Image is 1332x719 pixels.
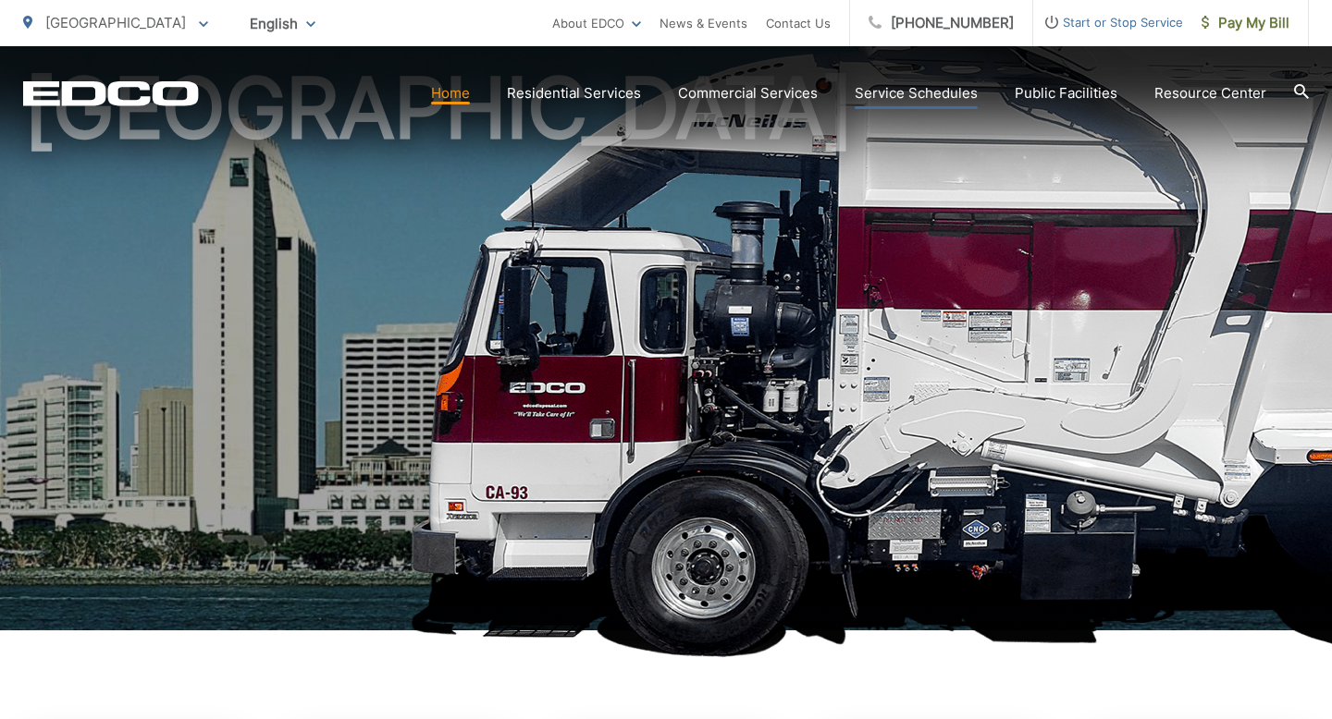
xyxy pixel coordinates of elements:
a: Home [431,82,470,104]
a: Commercial Services [678,82,818,104]
h1: [GEOGRAPHIC_DATA] [23,62,1309,647]
a: Resource Center [1154,82,1266,104]
a: Service Schedules [855,82,978,104]
span: Pay My Bill [1202,12,1289,34]
a: Public Facilities [1015,82,1117,104]
a: Contact Us [766,12,831,34]
a: About EDCO [552,12,641,34]
a: Residential Services [507,82,641,104]
span: [GEOGRAPHIC_DATA] [45,14,186,31]
a: EDCD logo. Return to the homepage. [23,80,199,106]
a: News & Events [660,12,747,34]
span: English [236,7,329,40]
